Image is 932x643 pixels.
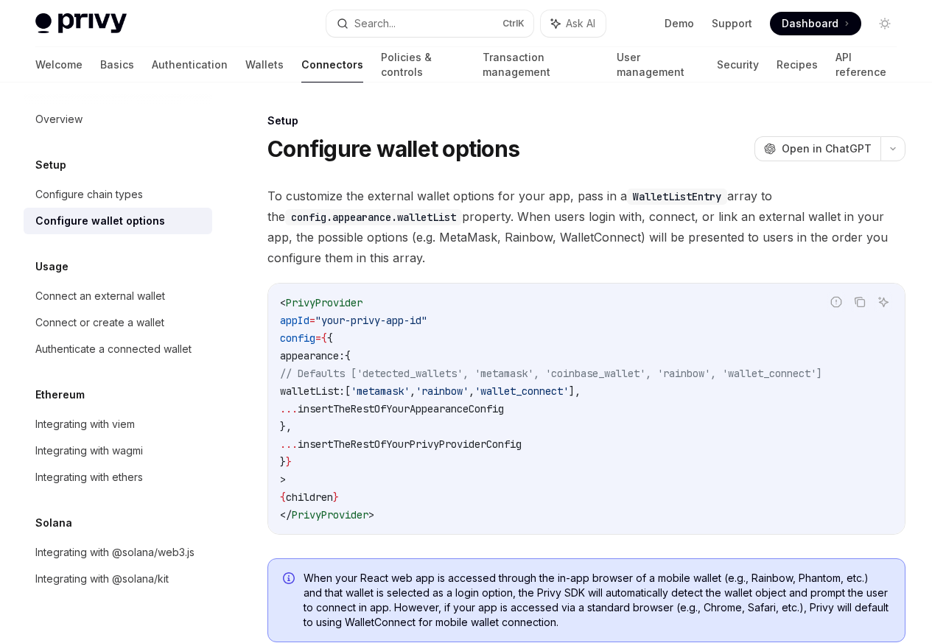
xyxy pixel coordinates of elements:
div: Authenticate a connected wallet [35,340,192,358]
div: Connect or create a wallet [35,314,164,331]
span: appearance: [280,349,345,362]
div: Overview [35,110,83,128]
span: }, [280,420,292,433]
a: Integrating with @solana/kit [24,566,212,592]
div: Configure wallet options [35,212,165,230]
span: PrivyProvider [292,508,368,521]
span: ], [569,384,581,398]
button: Ask AI [541,10,606,37]
span: When your React web app is accessed through the in-app browser of a mobile wallet (e.g., Rainbow,... [304,571,890,630]
a: Welcome [35,47,83,82]
h5: Solana [35,514,72,532]
span: </ [280,508,292,521]
h5: Setup [35,156,66,174]
span: Open in ChatGPT [782,141,872,156]
span: < [280,296,286,309]
a: Connect or create a wallet [24,309,212,336]
code: config.appearance.walletList [285,209,462,225]
img: light logo [35,13,127,34]
a: Configure chain types [24,181,212,208]
span: { [321,331,327,345]
span: insertTheRestOfYourPrivyProviderConfig [298,438,522,451]
span: [ [345,384,351,398]
a: Transaction management [483,47,599,82]
button: Toggle dark mode [873,12,897,35]
span: , [410,384,416,398]
a: Support [712,16,752,31]
div: Connect an external wallet [35,287,165,305]
span: = [309,314,315,327]
button: Search...CtrlK [326,10,533,37]
a: Integrating with viem [24,411,212,438]
a: Basics [100,47,134,82]
span: ... [280,402,298,415]
button: Report incorrect code [827,292,846,312]
span: Ctrl K [502,18,525,29]
a: User management [617,47,699,82]
h1: Configure wallet options [267,136,519,162]
a: Integrating with @solana/web3.js [24,539,212,566]
button: Open in ChatGPT [754,136,880,161]
h5: Ethereum [35,386,85,404]
a: API reference [835,47,897,82]
div: Integrating with wagmi [35,442,143,460]
span: { [280,491,286,504]
a: Integrating with ethers [24,464,212,491]
a: Authenticate a connected wallet [24,336,212,362]
span: 'wallet_connect' [474,384,569,398]
a: Integrating with wagmi [24,438,212,464]
div: Integrating with @solana/web3.js [35,544,195,561]
span: Ask AI [566,16,595,31]
span: { [327,331,333,345]
div: Integrating with ethers [35,468,143,486]
div: Setup [267,113,905,128]
span: } [333,491,339,504]
a: Dashboard [770,12,861,35]
div: Integrating with @solana/kit [35,570,169,588]
a: Policies & controls [381,47,465,82]
button: Ask AI [874,292,893,312]
code: WalletListEntry [627,189,727,205]
span: // Defaults ['detected_wallets', 'metamask', 'coinbase_wallet', 'rainbow', 'wallet_connect'] [280,367,822,380]
span: Dashboard [782,16,838,31]
span: children [286,491,333,504]
span: appId [280,314,309,327]
a: Recipes [777,47,818,82]
div: Configure chain types [35,186,143,203]
a: Connect an external wallet [24,283,212,309]
span: , [469,384,474,398]
span: { [345,349,351,362]
span: } [286,455,292,468]
span: > [368,508,374,521]
span: PrivyProvider [286,296,362,309]
span: insertTheRestOfYourAppearanceConfig [298,402,504,415]
span: > [280,473,286,486]
svg: Info [283,572,298,587]
button: Copy the contents from the code block [850,292,869,312]
a: Authentication [152,47,228,82]
span: "your-privy-app-id" [315,314,427,327]
span: = [315,331,321,345]
span: 'rainbow' [416,384,469,398]
span: ... [280,438,298,451]
a: Security [717,47,759,82]
span: 'metamask' [351,384,410,398]
a: Demo [665,16,694,31]
span: walletList: [280,384,345,398]
div: Integrating with viem [35,415,135,433]
a: Configure wallet options [24,208,212,234]
span: config [280,331,315,345]
h5: Usage [35,258,69,275]
a: Wallets [245,47,284,82]
a: Overview [24,106,212,133]
div: Search... [354,15,396,32]
span: } [280,455,286,468]
span: To customize the external wallet options for your app, pass in a array to the property. When user... [267,186,905,268]
a: Connectors [301,47,363,82]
